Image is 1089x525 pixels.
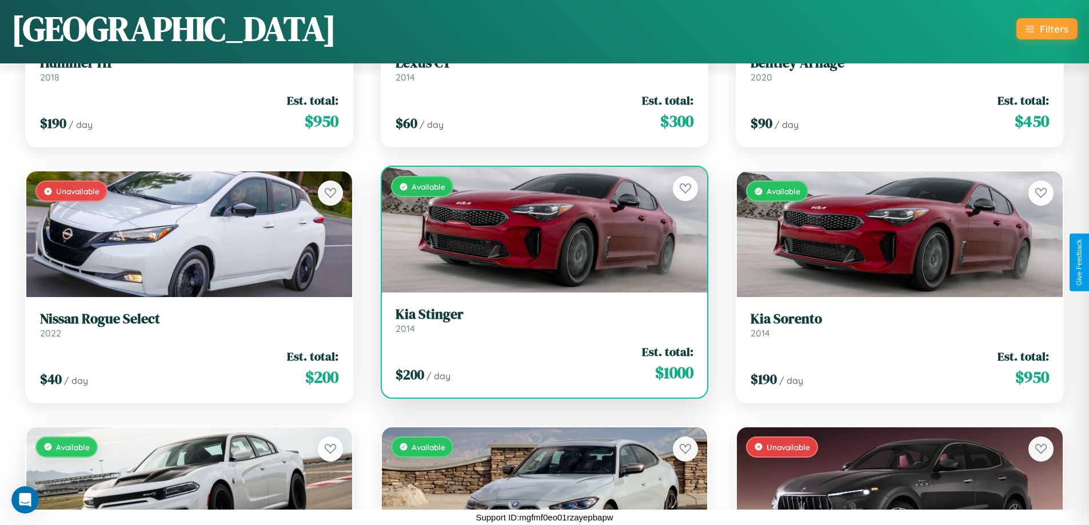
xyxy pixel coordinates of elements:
[476,510,613,525] p: Support ID: mgfmf0eo01rzayepbapw
[751,71,772,83] span: 2020
[396,306,694,334] a: Kia Stinger2014
[1040,23,1068,35] div: Filters
[660,110,693,133] span: $ 300
[396,114,417,133] span: $ 60
[56,442,90,452] span: Available
[287,348,338,364] span: Est. total:
[775,119,799,130] span: / day
[412,442,445,452] span: Available
[426,370,450,382] span: / day
[998,348,1049,364] span: Est. total:
[412,182,445,191] span: Available
[64,375,88,386] span: / day
[751,370,777,388] span: $ 190
[396,55,694,71] h3: Lexus CT
[1075,239,1083,286] div: Give Feedback
[40,71,59,83] span: 2018
[396,71,415,83] span: 2014
[40,55,338,83] a: Hummer H12018
[751,327,770,339] span: 2014
[751,311,1049,327] h3: Kia Sorento
[396,306,694,323] h3: Kia Stinger
[396,365,424,384] span: $ 200
[56,186,99,196] span: Unavailable
[751,114,772,133] span: $ 90
[655,361,693,384] span: $ 1000
[287,92,338,109] span: Est. total:
[69,119,93,130] span: / day
[779,375,803,386] span: / day
[11,486,39,514] iframe: Intercom live chat
[420,119,444,130] span: / day
[396,55,694,83] a: Lexus CT2014
[40,311,338,339] a: Nissan Rogue Select2022
[751,55,1049,71] h3: Bentley Arnage
[751,311,1049,339] a: Kia Sorento2014
[40,55,338,71] h3: Hummer H1
[998,92,1049,109] span: Est. total:
[767,186,800,196] span: Available
[1015,110,1049,133] span: $ 450
[40,114,66,133] span: $ 190
[40,370,62,388] span: $ 40
[396,323,415,334] span: 2014
[642,343,693,360] span: Est. total:
[305,366,338,388] span: $ 200
[1015,366,1049,388] span: $ 950
[642,92,693,109] span: Est. total:
[767,442,810,452] span: Unavailable
[11,5,336,52] h1: [GEOGRAPHIC_DATA]
[305,110,338,133] span: $ 950
[751,55,1049,83] a: Bentley Arnage2020
[40,311,338,327] h3: Nissan Rogue Select
[40,327,61,339] span: 2022
[1016,18,1078,39] button: Filters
